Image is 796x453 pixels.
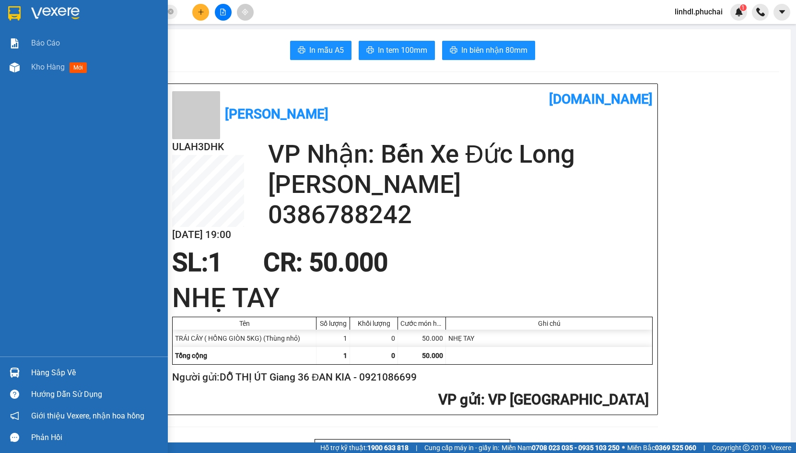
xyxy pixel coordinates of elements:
div: 50.000 [398,330,446,347]
h2: 0386788242 [268,200,653,230]
span: 1 [208,248,222,277]
div: Hàng sắp về [31,366,161,380]
div: Tên [175,320,314,327]
span: Miền Nam [502,442,620,453]
img: phone-icon [756,8,765,16]
h2: : VP [GEOGRAPHIC_DATA] [172,390,649,410]
span: question-circle [10,390,19,399]
h2: [DATE] 19:00 [172,227,244,243]
span: In mẫu A5 [309,44,344,56]
div: 0 [350,330,398,347]
div: Cước món hàng [400,320,443,327]
span: printer [298,46,305,55]
span: aim [242,9,248,15]
div: 1 [316,330,350,347]
span: Tổng cộng [175,352,207,359]
button: plus [192,4,209,21]
span: | [416,442,417,453]
span: mới [70,62,87,73]
span: close-circle [168,9,174,14]
span: plus [198,9,204,15]
span: printer [450,46,457,55]
span: linhdl.phuchai [667,6,730,18]
strong: 0708 023 035 - 0935 103 250 [532,444,620,452]
span: 0 [391,352,395,359]
div: Ghi chú [448,320,650,327]
span: Hỗ trợ kỹ thuật: [320,442,409,453]
img: logo-vxr [8,6,21,21]
button: printerIn mẫu A5 [290,41,351,60]
h2: [PERSON_NAME] [268,169,653,200]
h2: VP Nhận: Bến Xe Đức Long [268,139,653,169]
sup: 1 [740,4,747,11]
span: Miền Bắc [627,442,696,453]
button: printerIn biên nhận 80mm [442,41,535,60]
b: [PERSON_NAME] [225,106,328,122]
span: caret-down [778,8,786,16]
div: Số lượng [319,320,347,327]
span: Giới thiệu Vexere, nhận hoa hồng [31,410,144,422]
div: Khối lượng [352,320,395,327]
span: message [10,433,19,442]
span: 1 [343,352,347,359]
div: Phản hồi [31,430,161,445]
span: VP gửi [438,391,481,408]
h1: NHẸ TAY [172,279,653,317]
button: caret-down [773,4,790,21]
img: solution-icon [10,38,20,48]
span: copyright [743,444,749,451]
span: ⚪️ [622,446,625,450]
button: file-add [215,4,232,21]
img: icon-new-feature [735,8,743,16]
button: aim [237,4,254,21]
div: NHẸ TAY [446,330,652,347]
span: SL: [172,248,208,277]
span: printer [366,46,374,55]
span: 1 [741,4,745,11]
span: Báo cáo [31,37,60,49]
div: TRÁI CÂY ( HỒNG GIÒN 5KG) (Thùng nhỏ) [173,330,316,347]
span: In tem 100mm [378,44,427,56]
strong: 1900 633 818 [367,444,409,452]
span: CR : 50.000 [263,248,388,277]
h2: ULAH3DHK [172,139,244,155]
strong: 0369 525 060 [655,444,696,452]
img: warehouse-icon [10,368,20,378]
span: 50.000 [422,352,443,359]
img: warehouse-icon [10,62,20,72]
span: close-circle [168,8,174,17]
b: [DOMAIN_NAME] [549,91,653,107]
h2: Người gửi: DỖ THỊ ÚT Giang 36 ĐAN KIA - 0921086699 [172,370,649,385]
button: printerIn tem 100mm [359,41,435,60]
span: Kho hàng [31,62,65,72]
span: | [703,442,705,453]
span: Cung cấp máy in - giấy in: [424,442,499,453]
div: Hướng dẫn sử dụng [31,387,161,402]
span: notification [10,411,19,420]
span: file-add [220,9,226,15]
span: In biên nhận 80mm [461,44,527,56]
